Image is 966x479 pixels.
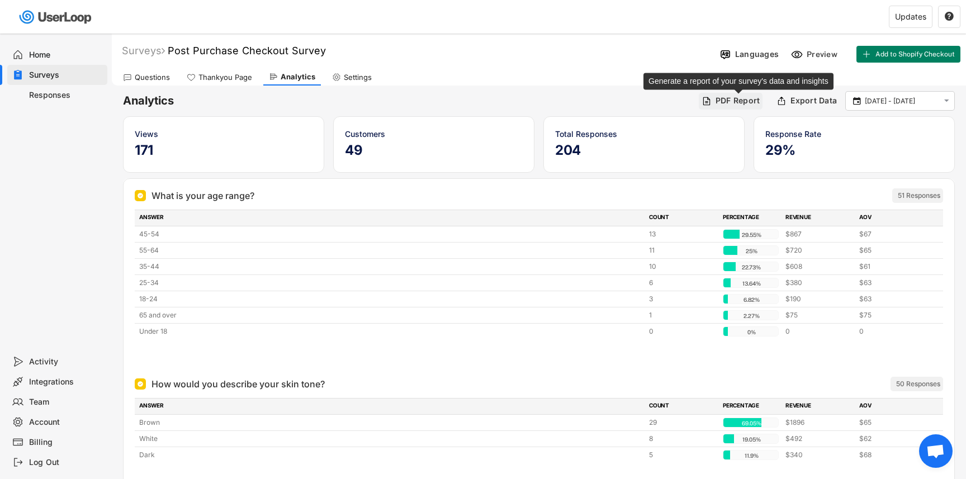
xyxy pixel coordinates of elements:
img: Language%20Icon.svg [719,49,731,60]
div: What is your age range? [151,189,254,202]
div: $62 [859,434,926,444]
button:  [941,96,951,106]
h6: Analytics [123,93,693,108]
div: $61 [859,262,926,272]
div: Settings [344,73,372,82]
div: How would you describe your skin tone? [151,377,325,391]
div: 29.55% [726,230,777,240]
div: Languages [735,49,779,59]
img: userloop-logo-01.svg [17,6,96,29]
div: 5 [649,450,716,460]
img: Single Select [137,381,144,387]
div: $1896 [785,418,853,428]
div: AOV [859,401,926,411]
div: Customers [345,128,523,140]
div: White [139,434,642,444]
div: 22.73% [726,262,777,272]
input: Select Date Range [865,96,939,107]
div: Log Out [29,457,103,468]
div: $63 [859,278,926,288]
div: $720 [785,245,853,255]
img: Single Select [137,192,144,199]
div: Questions [135,73,170,82]
text:  [944,96,949,106]
div: Account [29,417,103,428]
div: PERCENTAGE [723,213,779,223]
div: 69.05% [726,418,777,428]
div: COUNT [649,401,716,411]
div: 25% [726,246,777,256]
div: 65 and over [139,310,642,320]
div: PERCENTAGE [723,401,779,411]
button:  [851,96,862,106]
div: 55-64 [139,245,642,255]
div: REVENUE [785,401,853,411]
button:  [944,12,954,22]
div: 45-54 [139,229,642,239]
div: Billing [29,437,103,448]
div: 13.64% [726,278,777,288]
div: 0 [859,326,926,336]
font: Post Purchase Checkout Survey [168,45,326,56]
div: 19.05% [726,434,777,444]
div: Thankyou Page [198,73,252,82]
div: 11.9% [726,450,777,461]
div: 11 [649,245,716,255]
div: Surveys [29,70,103,80]
h5: 49 [345,142,523,159]
div: 50 Responses [896,380,940,388]
div: Dark [139,450,642,460]
div: 0 [649,326,716,336]
div: 6.82% [726,295,777,305]
div: Responses [29,90,103,101]
div: Updates [895,13,926,21]
div: 51 Responses [898,191,940,200]
span: Add to Shopify Checkout [875,51,955,58]
h5: 171 [135,142,312,159]
div: Brown [139,418,642,428]
text:  [945,11,954,21]
div: 0 [785,326,853,336]
div: Response Rate [765,128,943,140]
h5: 29% [765,142,943,159]
div: COUNT [649,213,716,223]
div: AOV [859,213,926,223]
button: Add to Shopify Checkout [856,46,960,63]
div: $67 [859,229,926,239]
div: REVENUE [785,213,853,223]
div: Activity [29,357,103,367]
div: Open chat [919,434,953,468]
div: $68 [859,450,926,460]
div: $75 [859,310,926,320]
div: $65 [859,418,926,428]
div: $63 [859,294,926,304]
div: $75 [785,310,853,320]
div: 3 [649,294,716,304]
div: Integrations [29,377,103,387]
div: Under 18 [139,326,642,336]
div: PDF Report [716,96,760,106]
div: 29 [649,418,716,428]
div: 25-34 [139,278,642,288]
div: $340 [785,450,853,460]
div: Export Data [790,96,837,106]
div: Total Responses [555,128,733,140]
div: 18-24 [139,294,642,304]
div: $380 [785,278,853,288]
div: $190 [785,294,853,304]
div: 1 [649,310,716,320]
div: 35-44 [139,262,642,272]
div: Views [135,128,312,140]
div: Surveys [122,44,165,57]
div: 10 [649,262,716,272]
div: Preview [807,49,840,59]
div: $492 [785,434,853,444]
div: ANSWER [139,401,642,411]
